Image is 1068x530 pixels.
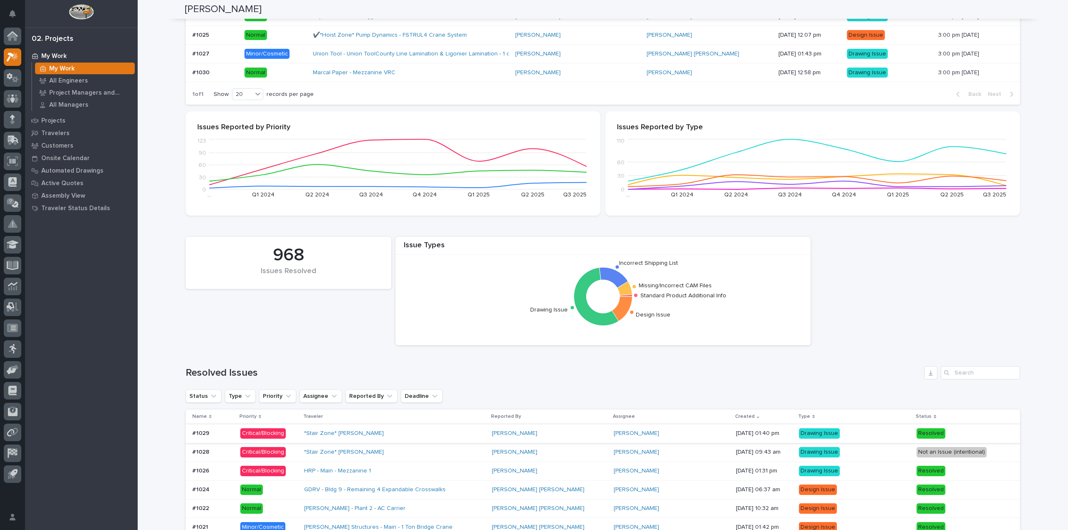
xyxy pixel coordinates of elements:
p: Issues Reported by Type [617,123,1008,132]
p: [DATE] 09:43 am [736,449,792,456]
span: Next [988,90,1006,98]
tspan: 60 [199,162,206,168]
p: [DATE] 12:58 pm [778,69,840,76]
div: Notifications [10,10,21,23]
p: Priority [239,412,257,421]
text: Q2 2025 [521,192,544,198]
a: [PERSON_NAME] [515,50,561,58]
tspan: 0 [621,187,625,193]
a: [PERSON_NAME] [492,449,537,456]
a: Automated Drawings [25,164,138,177]
text: Q4 2024 [832,192,856,198]
p: Type [798,412,810,421]
button: Reported By [345,389,398,403]
p: Automated Drawings [41,167,103,175]
p: Onsite Calendar [41,155,90,162]
div: Normal [244,68,267,78]
tspan: 0 [202,187,206,193]
div: Minor/Cosmetic [244,49,290,59]
p: Traveler Status Details [41,205,110,212]
div: Issues Resolved [200,267,377,284]
p: #1030 [192,68,211,76]
div: Resolved [917,428,945,439]
tspan: 60 [617,159,625,165]
text: Missing/Incorrect CAM Files [639,282,712,288]
button: Assignee [300,389,342,403]
p: Issues Reported by Priority [197,123,589,132]
div: Drawing Issue [847,49,888,59]
div: 968 [200,245,377,266]
text: Q1 2025 [468,192,490,198]
text: Incorrect Shipping List [619,260,678,266]
p: Name [192,412,207,421]
button: Type [225,389,256,403]
a: [PERSON_NAME] [492,467,537,475]
h1: Resolved Issues [186,367,921,379]
p: All Engineers [49,77,88,85]
p: Projects [41,117,65,125]
text: Standard Product Additional Info [640,293,726,299]
a: HRP - Main - Mezzanine 1 [304,467,371,475]
tspan: 123 [197,138,206,144]
div: Design Issue [799,485,837,495]
a: ✔️*Hoist Zone* Pump Dynamics - FSTRUL4 Crane System [313,32,467,39]
div: Resolved [917,485,945,495]
div: Resolved [917,466,945,476]
a: [PERSON_NAME] [PERSON_NAME] [647,50,739,58]
div: 20 [232,90,252,99]
tr: #1022#1022 Normal[PERSON_NAME] - Plant 2 - AC Carrier [PERSON_NAME] [PERSON_NAME] [PERSON_NAME] [... [186,499,1020,518]
div: Drawing Issue [799,428,840,439]
p: 3:00 pm [DATE] [938,30,981,39]
div: Search [941,366,1020,379]
text: Design Issue [636,312,670,318]
div: Critical/Blocking [240,466,286,476]
a: [PERSON_NAME] [614,505,659,512]
div: Drawing Issue [847,68,888,78]
p: Customers [41,142,73,150]
a: [PERSON_NAME] [614,486,659,493]
tspan: 90 [199,150,206,156]
div: Normal [244,30,267,40]
a: Marcal Paper - Mezzanine VRC [313,69,395,76]
p: 1 of 1 [186,84,210,105]
p: Assignee [613,412,635,421]
div: Drawing Issue [799,466,840,476]
p: Show [214,91,229,98]
a: Project Managers and Engineers [32,87,138,98]
p: [DATE] 10:32 am [736,505,792,512]
tr: #1024#1024 NormalGDRV - Bldg 9 - Remaining 4 Expandable Crosswalks [PERSON_NAME] [PERSON_NAME] [P... [186,480,1020,499]
a: [PERSON_NAME] [647,32,692,39]
a: My Work [32,63,138,74]
tspan: 30 [199,174,206,180]
a: Customers [25,139,138,152]
a: Travelers [25,127,138,139]
p: Travelers [41,130,70,137]
p: [DATE] 01:43 pm [778,50,840,58]
p: Project Managers and Engineers [49,89,131,97]
text: Q1 2024 [252,192,275,198]
div: Design Issue [799,503,837,514]
p: Status [916,412,932,421]
a: [PERSON_NAME] [492,430,537,437]
a: Onsite Calendar [25,152,138,164]
button: Notifications [4,5,21,23]
div: Issue Types [395,241,811,255]
text: Q2 2024 [724,192,748,198]
a: [PERSON_NAME] [PERSON_NAME] [492,486,584,493]
p: #1022 [192,503,211,512]
a: Assembly View [25,189,138,202]
a: [PERSON_NAME] [614,467,659,475]
tspan: 30 [617,173,625,179]
tr: #1025#1025 Normal✔️*Hoist Zone* Pump Dynamics - FSTRUL4 Crane System [PERSON_NAME] [PERSON_NAME] ... [186,26,1020,45]
text: Q2 2025 [940,192,964,198]
div: Critical/Blocking [240,428,286,439]
div: Not an Issue (intentional) [917,447,987,457]
a: Traveler Status Details [25,202,138,214]
p: #1025 [192,30,211,39]
a: Union Tool - Union ToolCounty Line Lamination & Ligonier Lamination - 1 of 3 Identical Frame [313,50,559,58]
a: All Managers [32,99,138,111]
text: Q1 2024 [671,192,693,198]
p: All Managers [49,101,88,109]
p: [DATE] 06:37 am [736,486,792,493]
text: Drawing Issue [530,306,568,312]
